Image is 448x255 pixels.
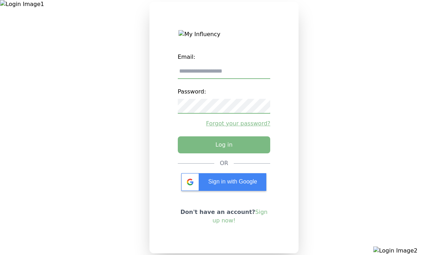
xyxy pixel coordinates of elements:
[178,85,271,99] label: Password:
[178,136,271,153] button: Log in
[181,173,266,191] div: Sign in with Google
[178,50,271,64] label: Email:
[220,159,228,168] div: OR
[178,208,271,225] p: Don't have an account?
[178,30,269,39] img: My Influency
[373,246,448,255] img: Login Image2
[178,119,271,128] a: Forgot your password?
[208,178,257,185] span: Sign in with Google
